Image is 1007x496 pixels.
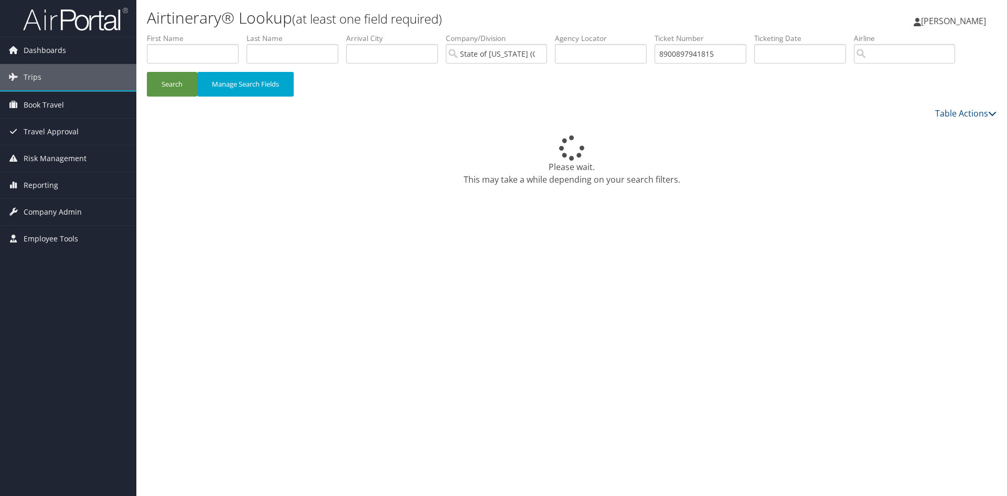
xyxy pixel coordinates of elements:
[24,199,82,225] span: Company Admin
[197,72,294,97] button: Manage Search Fields
[24,145,87,172] span: Risk Management
[24,119,79,145] span: Travel Approval
[24,226,78,252] span: Employee Tools
[754,33,854,44] label: Ticketing Date
[921,15,986,27] span: [PERSON_NAME]
[147,33,247,44] label: First Name
[854,33,963,44] label: Airline
[914,5,997,37] a: [PERSON_NAME]
[147,135,997,186] div: Please wait. This may take a while depending on your search filters.
[24,37,66,64] span: Dashboards
[147,7,713,29] h1: Airtinerary® Lookup
[935,108,997,119] a: Table Actions
[446,33,555,44] label: Company/Division
[24,64,41,90] span: Trips
[655,33,754,44] label: Ticket Number
[247,33,346,44] label: Last Name
[555,33,655,44] label: Agency Locator
[24,92,64,118] span: Book Travel
[24,172,58,198] span: Reporting
[346,33,446,44] label: Arrival City
[292,10,442,27] small: (at least one field required)
[147,72,197,97] button: Search
[23,7,128,31] img: airportal-logo.png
